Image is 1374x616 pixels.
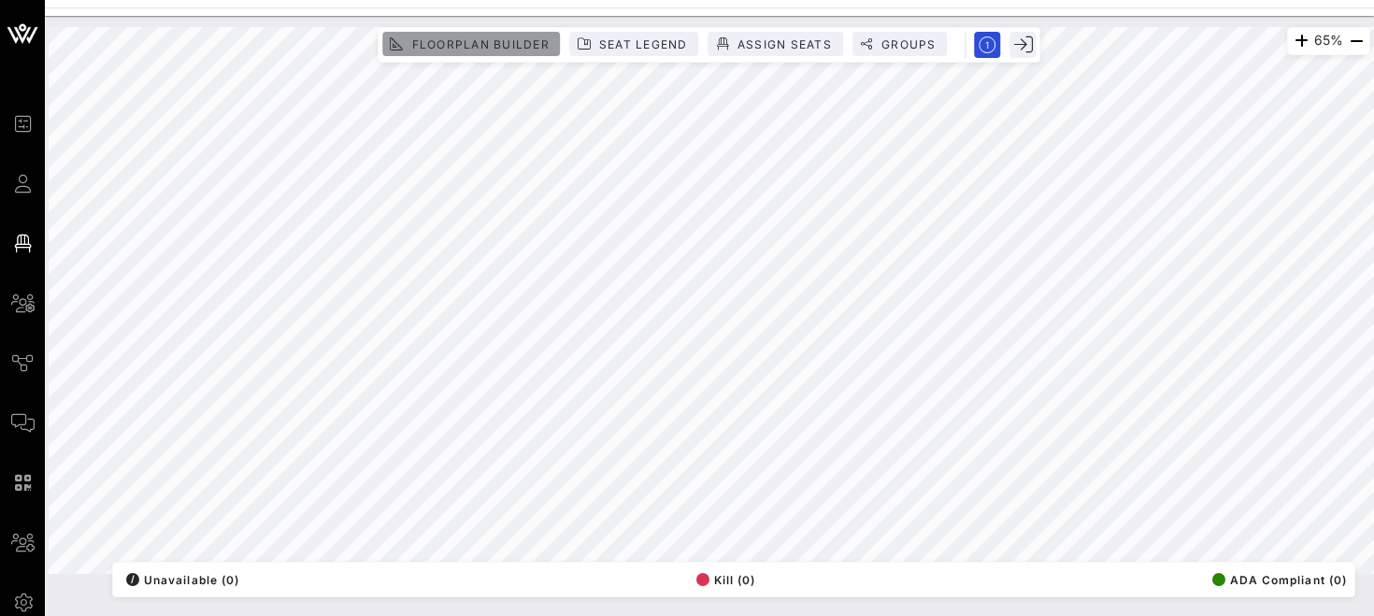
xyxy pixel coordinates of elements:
[691,566,756,593] button: Kill (0)
[126,573,239,587] span: Unavailable (0)
[880,37,937,51] span: Groups
[1212,573,1347,587] span: ADA Compliant (0)
[1287,27,1370,55] div: 65%
[696,573,756,587] span: Kill (0)
[852,32,948,56] button: Groups
[121,566,239,593] button: /Unavailable (0)
[382,32,560,56] button: Floorplan Builder
[1207,566,1347,593] button: ADA Compliant (0)
[708,32,843,56] button: Assign Seats
[598,37,688,51] span: Seat Legend
[126,573,139,586] div: /
[570,32,699,56] button: Seat Legend
[410,37,549,51] span: Floorplan Builder
[737,37,832,51] span: Assign Seats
